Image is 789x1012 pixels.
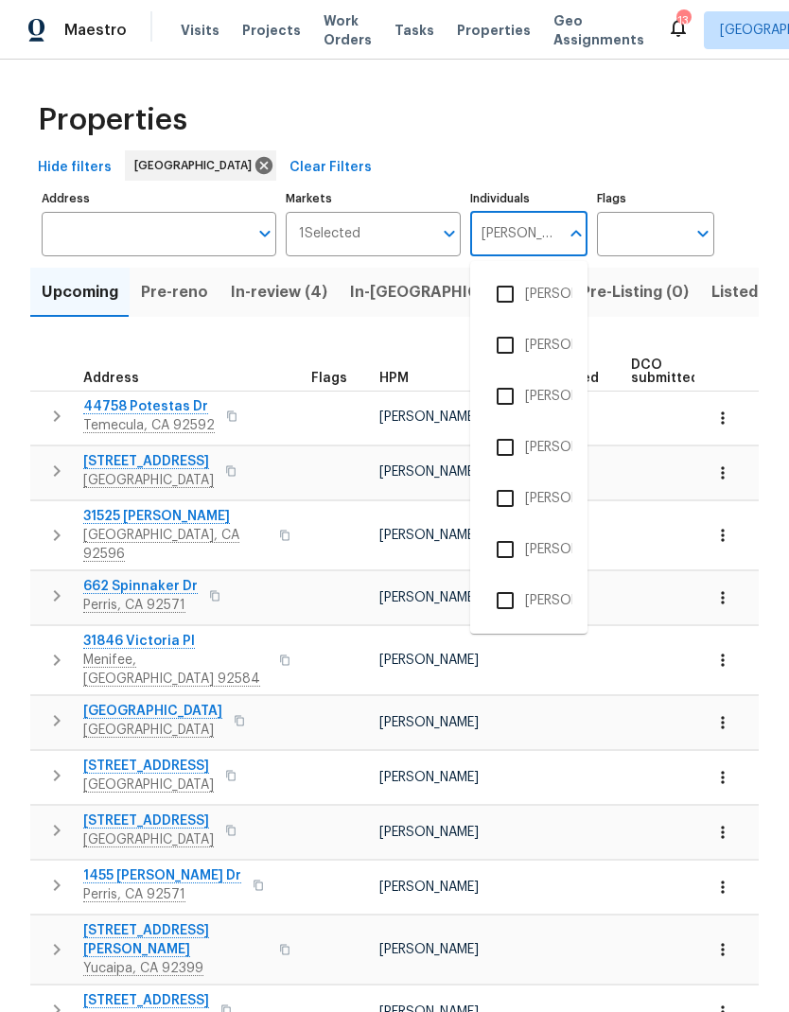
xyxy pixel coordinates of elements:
span: Pre-Listing (0) [581,279,689,305]
span: Geo Assignments [553,11,644,49]
div: 13 [676,11,690,30]
label: Markets [286,193,462,204]
label: Address [42,193,276,204]
span: Visits [181,21,219,40]
button: Open [436,220,463,247]
span: [PERSON_NAME] [379,410,479,424]
span: [PERSON_NAME] [379,529,479,542]
span: [PERSON_NAME] [379,771,479,784]
li: [PERSON_NAME] [485,530,572,569]
li: [PERSON_NAME] [485,325,572,365]
button: Close [563,220,589,247]
span: [PERSON_NAME] [379,654,479,667]
button: Hide filters [30,150,119,185]
span: Clear Filters [289,156,372,180]
span: In-review (4) [231,279,327,305]
span: Address [83,372,139,385]
span: Work Orders [324,11,372,49]
span: 1 Selected [299,226,360,242]
span: Properties [38,111,187,130]
li: [PERSON_NAME] [485,376,572,416]
span: [PERSON_NAME] [379,465,479,479]
span: DCO submitted [631,358,699,385]
label: Flags [597,193,714,204]
span: [PERSON_NAME] [379,716,479,729]
span: Hide filters [38,156,112,180]
span: [PERSON_NAME] [379,881,479,894]
li: [PERSON_NAME] [485,479,572,518]
span: Projects [242,21,301,40]
span: Flags [311,372,347,385]
span: [GEOGRAPHIC_DATA] [134,156,259,175]
div: [GEOGRAPHIC_DATA] [125,150,276,181]
button: Open [252,220,278,247]
label: Individuals [470,193,587,204]
li: [PERSON_NAME] [485,581,572,620]
span: [PERSON_NAME] [379,826,479,839]
li: [PERSON_NAME] [485,274,572,314]
button: Clear Filters [282,150,379,185]
span: Pre-reno [141,279,208,305]
span: Listed [711,279,758,305]
span: In-[GEOGRAPHIC_DATA] (8) [350,279,558,305]
span: Properties [457,21,531,40]
span: Maestro [64,21,127,40]
span: [PERSON_NAME] [379,591,479,604]
span: Upcoming [42,279,118,305]
li: [PERSON_NAME] [485,427,572,467]
span: Tasks [394,24,434,37]
input: Search ... [470,212,559,256]
button: Open [690,220,716,247]
span: [PERSON_NAME] [379,943,479,956]
span: HPM [379,372,409,385]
